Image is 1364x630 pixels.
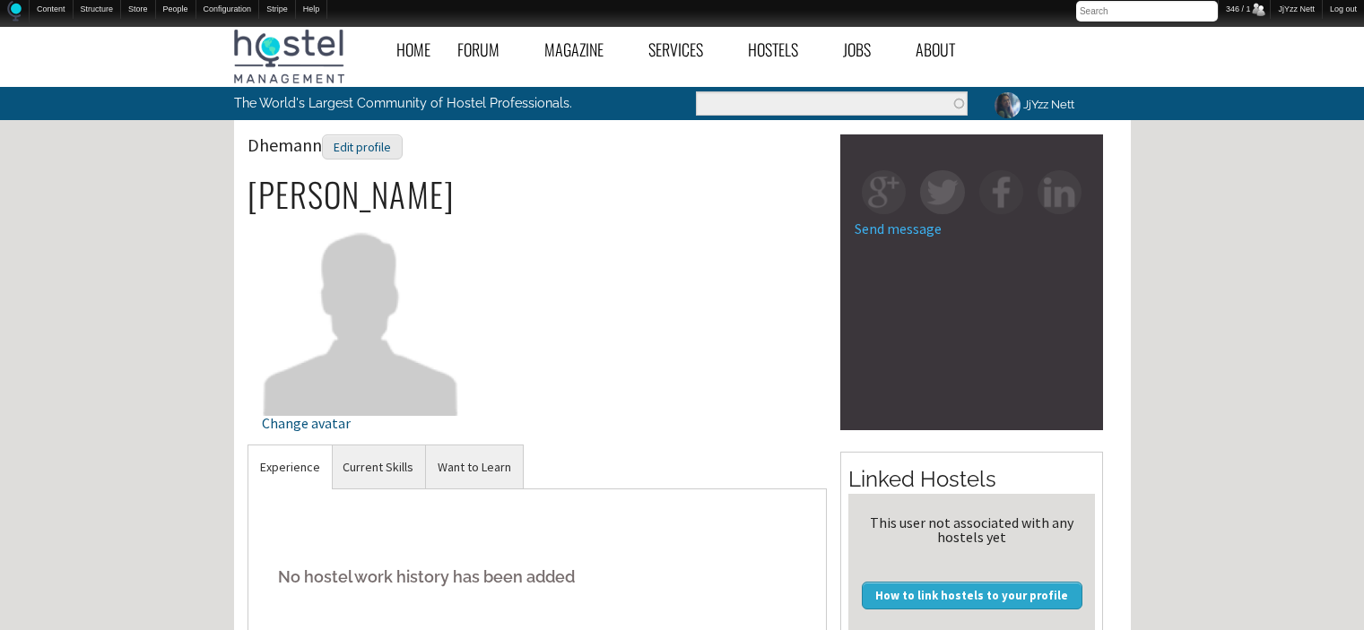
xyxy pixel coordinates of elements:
img: in-square.png [1038,170,1082,214]
img: Hostel Management Home [234,30,344,83]
a: Forum [444,30,531,70]
div: Change avatar [262,416,460,430]
h2: [PERSON_NAME] [248,176,828,213]
img: tw-square.png [920,170,964,214]
img: Home [7,1,22,22]
a: Services [635,30,734,70]
input: Search [1076,1,1218,22]
img: Dhemann's picture [262,217,460,415]
a: Magazine [531,30,635,70]
a: Change avatar [262,306,460,430]
h5: No hostel work history has been added [262,549,813,604]
a: Want to Learn [426,445,523,489]
a: Send message [855,220,942,237]
a: About [902,30,986,70]
a: Hostels [734,30,830,70]
a: Edit profile [322,134,403,156]
a: Home [383,30,444,70]
h2: Linked Hostels [848,464,1095,495]
span: Dhemann [248,134,403,156]
a: How to link hostels to your profile [862,582,1082,608]
img: gp-square.png [862,170,906,214]
div: Edit profile [322,134,403,160]
a: Current Skills [331,445,425,489]
img: fb-square.png [979,170,1023,214]
a: JjYzz Nett [981,87,1085,122]
div: This user not associated with any hostels yet [856,515,1088,544]
img: JjYzz Nett's picture [992,90,1023,121]
p: The World's Largest Community of Hostel Professionals. [234,87,608,119]
a: Jobs [830,30,902,70]
input: Enter the terms you wish to search for. [696,91,968,116]
a: Experience [248,445,332,489]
